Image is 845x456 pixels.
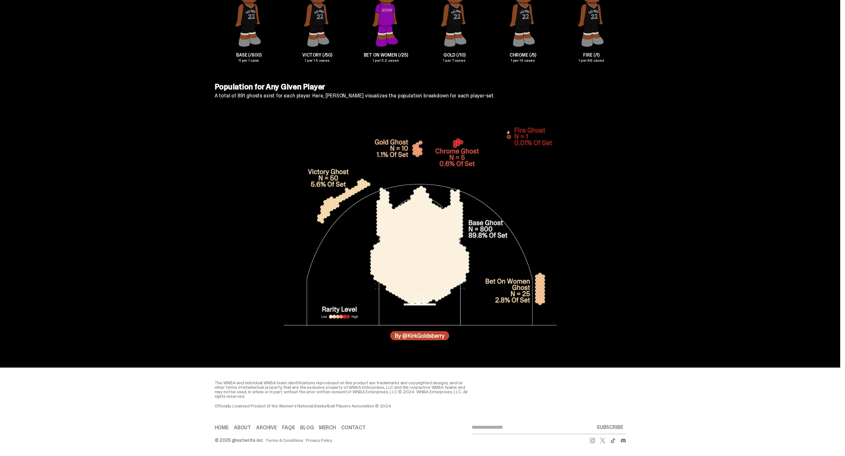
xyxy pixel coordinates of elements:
[265,438,303,442] a: Terms & Conditions
[215,404,472,408] p: Officially Licensed Product of the Women’s National Basketball Players Association © 2024
[420,53,488,57] p: GOLD (/10)
[283,59,351,62] p: 1 per 1.5 cases
[319,425,336,430] a: Merch
[215,438,263,442] div: © 2025 ghostwrite inc
[420,59,488,62] p: 1 per 7 cases
[557,53,626,57] p: FIRE (/1)
[557,59,626,62] p: 1 per 66 cases
[594,421,626,434] button: SUBSCRIBE
[300,425,314,430] a: Blog
[215,59,283,62] p: 11 per 1 case
[351,59,420,62] p: 1 per 3.2 cases
[283,53,351,57] p: VICTORY (/50)
[489,59,557,62] p: 1 per 14 cases
[215,53,283,57] p: BASE (/800)
[256,425,277,430] a: Archive
[215,83,626,91] h4: Population for Any Given Player
[489,53,557,57] p: CHROME (/5)
[215,425,229,430] a: Home
[282,425,295,430] a: FAQs
[284,122,557,344] img: Kirk Goldsberry Data Visualization
[234,425,251,430] a: About
[215,380,472,398] p: The WNBA and individual WNBA team identifications reproduced on this product are trademarks and c...
[351,53,420,57] p: BET ON WOMEN (/25)
[306,438,332,442] a: Privacy Policy
[215,93,626,98] p: A total of 891 ghosts exist for each player. Here, [PERSON_NAME] visualizes the population breakd...
[341,425,366,430] a: Contact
